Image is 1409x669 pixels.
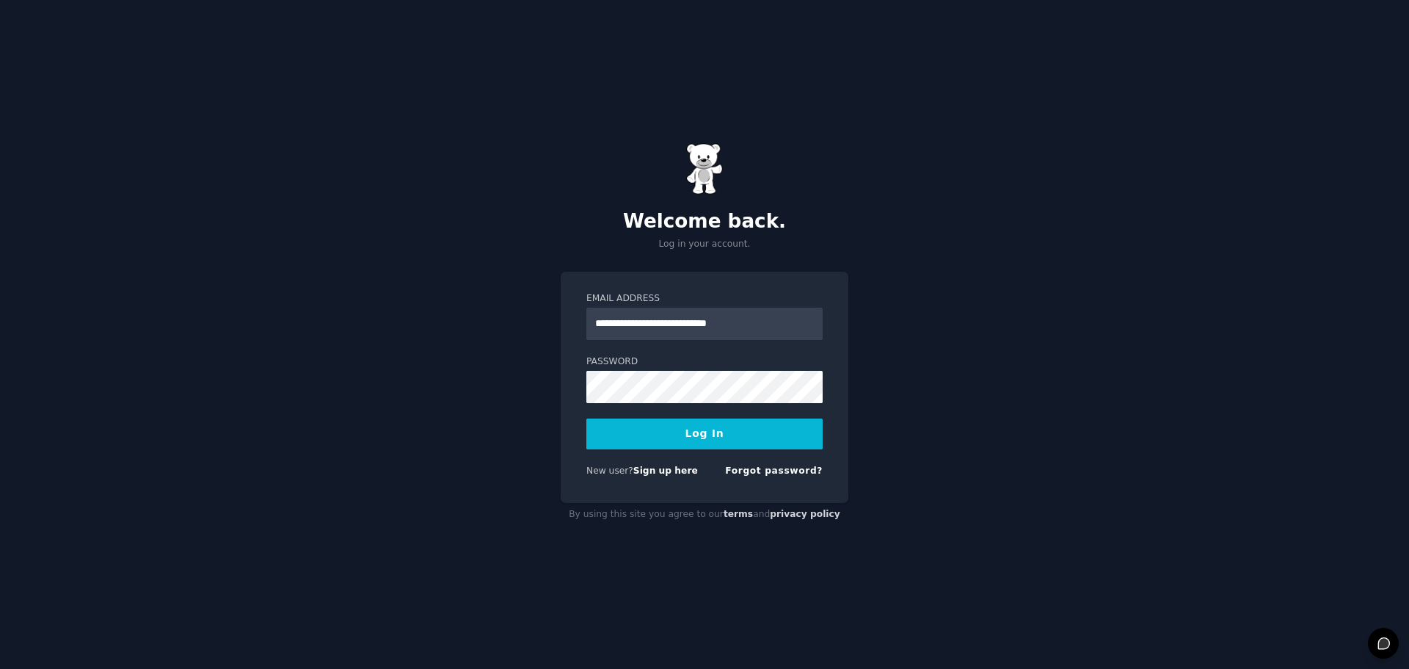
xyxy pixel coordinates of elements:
[561,210,848,234] h2: Welcome back.
[586,355,823,369] label: Password
[633,466,698,476] a: Sign up here
[686,143,723,195] img: Gummy Bear
[586,466,633,476] span: New user?
[586,292,823,305] label: Email Address
[770,509,840,519] a: privacy policy
[561,238,848,251] p: Log in your account.
[561,503,848,527] div: By using this site you agree to our and
[725,466,823,476] a: Forgot password?
[724,509,753,519] a: terms
[586,419,823,449] button: Log In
